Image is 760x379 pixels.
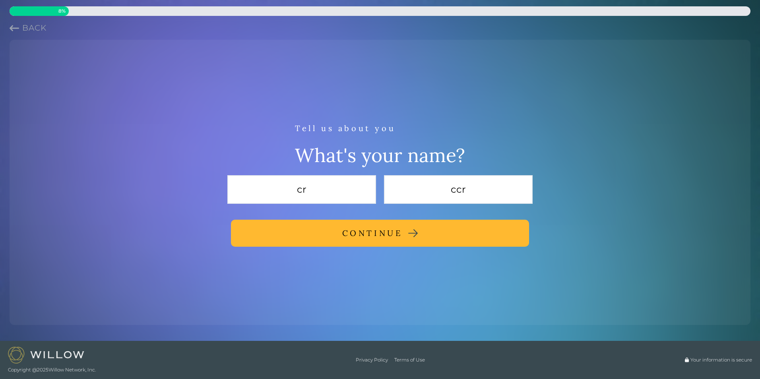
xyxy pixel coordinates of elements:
span: Your information is secure [690,357,752,363]
span: Back [22,23,47,33]
div: 8% complete [10,6,69,16]
a: Terms of Use [394,357,425,363]
div: Tell us about you [295,121,465,135]
button: CONTINUE [231,220,529,247]
div: CONTINUE [342,226,403,240]
a: Privacy Policy [356,357,388,363]
input: First [227,175,376,204]
img: Willow logo [8,347,84,363]
span: 8 % [10,8,66,14]
div: What's your name? [295,143,465,167]
input: Last [384,175,533,204]
button: Previous question [10,22,47,33]
span: Copyright @ 2025 Willow Network, Inc. [8,367,96,373]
